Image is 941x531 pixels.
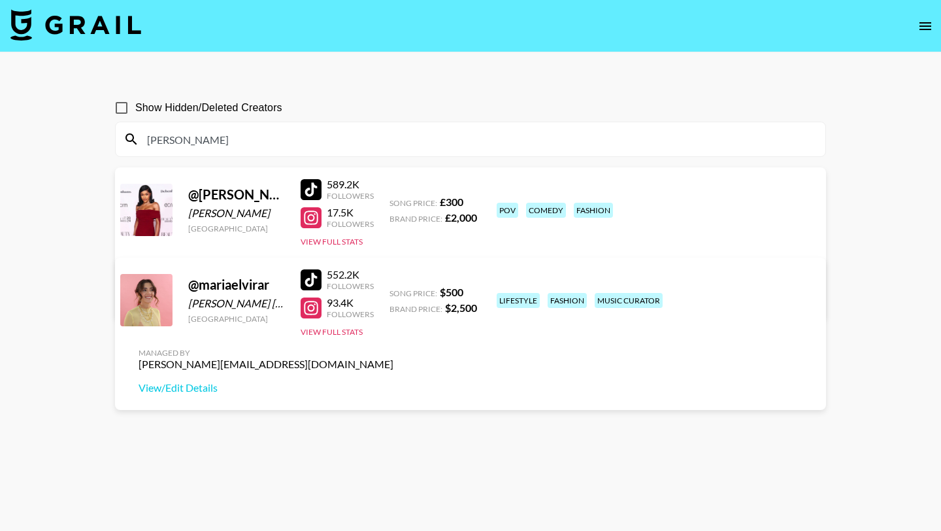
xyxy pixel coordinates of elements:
[188,207,285,220] div: [PERSON_NAME]
[389,304,442,314] span: Brand Price:
[497,293,540,308] div: lifestyle
[912,13,938,39] button: open drawer
[440,196,463,208] strong: £ 300
[188,297,285,310] div: [PERSON_NAME] [PERSON_NAME]
[301,237,363,247] button: View Full Stats
[188,314,285,324] div: [GEOGRAPHIC_DATA]
[327,309,374,319] div: Followers
[188,186,285,203] div: @ [PERSON_NAME].styles
[389,214,442,224] span: Brand Price:
[548,293,587,308] div: fashion
[574,203,613,218] div: fashion
[327,178,374,191] div: 589.2K
[139,129,817,150] input: Search by User Name
[188,277,285,293] div: @ mariaelvirar
[135,100,282,116] span: Show Hidden/Deleted Creators
[445,301,477,314] strong: $ 2,500
[595,293,663,308] div: music curator
[10,9,141,41] img: Grail Talent
[327,206,374,219] div: 17.5K
[389,198,437,208] span: Song Price:
[327,191,374,201] div: Followers
[445,211,477,224] strong: £ 2,000
[389,288,437,298] span: Song Price:
[301,327,363,337] button: View Full Stats
[327,296,374,309] div: 93.4K
[188,224,285,233] div: [GEOGRAPHIC_DATA]
[327,219,374,229] div: Followers
[526,203,566,218] div: comedy
[440,286,463,298] strong: $ 500
[139,348,393,358] div: Managed By
[327,268,374,281] div: 552.2K
[139,358,393,371] div: [PERSON_NAME][EMAIL_ADDRESS][DOMAIN_NAME]
[139,381,393,394] a: View/Edit Details
[327,281,374,291] div: Followers
[497,203,518,218] div: pov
